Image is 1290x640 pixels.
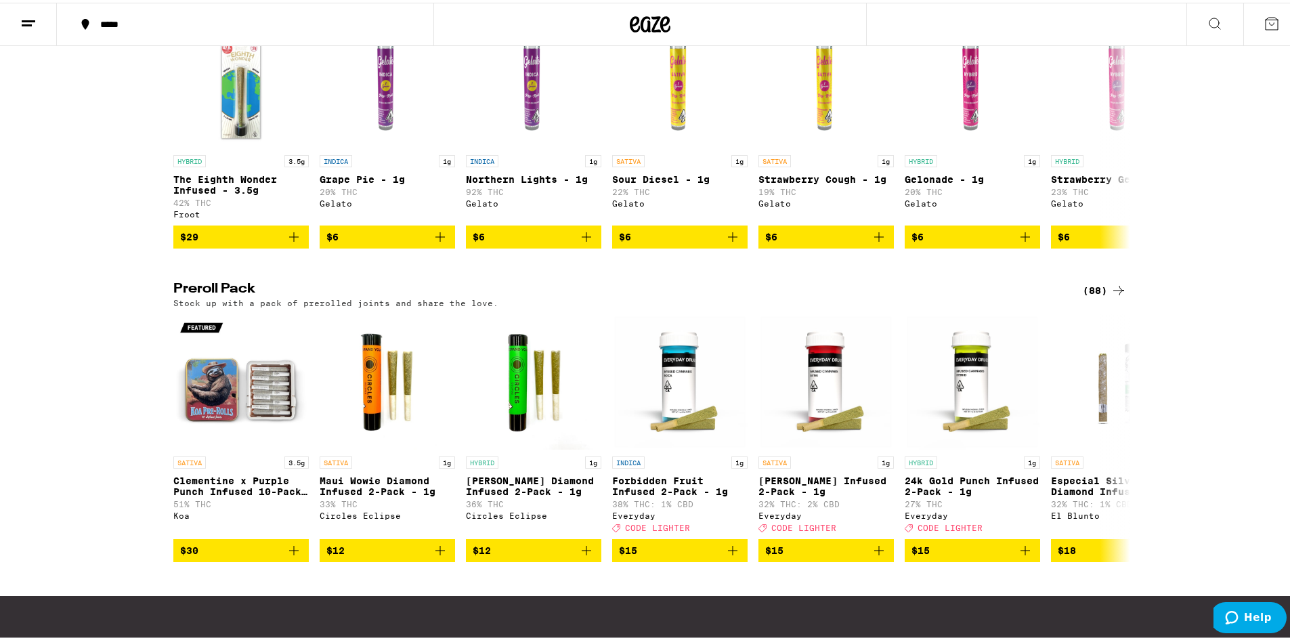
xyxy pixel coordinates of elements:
[173,312,309,447] img: Koa - Clementine x Purple Punch Infused 10-Pack - 3.5g
[1024,152,1040,165] p: 1g
[758,312,894,447] img: Everyday - Jack Herer Infused 2-Pack - 1g
[758,473,894,494] p: [PERSON_NAME] Infused 2-Pack - 1g
[911,542,930,553] span: $15
[173,296,498,305] p: Stock up with a pack of prerolled joints and share the love.
[1213,599,1287,633] iframe: Opens a widget where you can find more information
[758,454,791,466] p: SATIVA
[173,223,309,246] button: Add to bag
[439,454,455,466] p: 1g
[612,185,748,194] p: 22% THC
[284,454,309,466] p: 3.5g
[1083,280,1127,296] a: (88)
[466,473,601,494] p: [PERSON_NAME] Diamond Infused 2-Pack - 1g
[905,171,1040,182] p: Gelonade - 1g
[612,171,748,182] p: Sour Diesel - 1g
[173,312,309,536] a: Open page for Clementine x Purple Punch Infused 10-Pack - 3.5g from Koa
[466,536,601,559] button: Add to bag
[1051,312,1186,536] a: Open page for Especial Silver: Verde Diamond Infused Blunt - 1.65g from El Blunto
[320,10,455,223] a: Open page for Grape Pie - 1g from Gelato
[473,229,485,240] span: $6
[1051,196,1186,205] div: Gelato
[1051,497,1186,506] p: 32% THC: 1% CBD
[320,171,455,182] p: Grape Pie - 1g
[173,536,309,559] button: Add to bag
[284,152,309,165] p: 3.5g
[612,152,645,165] p: SATIVA
[612,509,748,517] div: Everyday
[758,10,894,146] img: Gelato - Strawberry Cough - 1g
[1051,509,1186,517] div: El Blunto
[905,454,937,466] p: HYBRID
[466,223,601,246] button: Add to bag
[466,312,601,447] img: Circles Eclipse - Runtz Diamond Infused 2-Pack - 1g
[758,223,894,246] button: Add to bag
[765,229,777,240] span: $6
[612,497,748,506] p: 38% THC: 1% CBD
[320,185,455,194] p: 20% THC
[320,312,455,447] img: Circles Eclipse - Maui Wowie Diamond Infused 2-Pack - 1g
[1051,10,1186,146] img: Gelato - Strawberry Gelato - 1g
[320,312,455,536] a: Open page for Maui Wowie Diamond Infused 2-Pack - 1g from Circles Eclipse
[878,454,894,466] p: 1g
[905,185,1040,194] p: 20% THC
[758,185,894,194] p: 19% THC
[466,171,601,182] p: Northern Lights - 1g
[905,536,1040,559] button: Add to bag
[1051,152,1083,165] p: HYBRID
[612,312,748,536] a: Open page for Forbidden Fruit Infused 2-Pack - 1g from Everyday
[1051,473,1186,494] p: Especial Silver: Verde Diamond Infused Blunt - 1.65g
[173,10,309,146] img: Froot - The Eighth Wonder Infused - 3.5g
[758,509,894,517] div: Everyday
[466,497,601,506] p: 36% THC
[612,223,748,246] button: Add to bag
[173,171,309,193] p: The Eighth Wonder Infused - 3.5g
[905,509,1040,517] div: Everyday
[1058,542,1076,553] span: $18
[612,10,748,146] img: Gelato - Sour Diesel - 1g
[320,497,455,506] p: 33% THC
[758,152,791,165] p: SATIVA
[1058,229,1070,240] span: $6
[918,521,983,530] span: CODE LIGHTER
[619,542,637,553] span: $15
[1051,10,1186,223] a: Open page for Strawberry Gelato - 1g from Gelato
[905,152,937,165] p: HYBRID
[612,10,748,223] a: Open page for Sour Diesel - 1g from Gelato
[612,536,748,559] button: Add to bag
[731,152,748,165] p: 1g
[466,312,601,536] a: Open page for Runtz Diamond Infused 2-Pack - 1g from Circles Eclipse
[173,497,309,506] p: 51% THC
[1024,454,1040,466] p: 1g
[173,280,1060,296] h2: Preroll Pack
[180,229,198,240] span: $29
[466,196,601,205] div: Gelato
[771,521,836,530] span: CODE LIGHTER
[180,542,198,553] span: $30
[905,312,1040,536] a: Open page for 24k Gold Punch Infused 2-Pack - 1g from Everyday
[731,454,748,466] p: 1g
[320,454,352,466] p: SATIVA
[905,10,1040,223] a: Open page for Gelonade - 1g from Gelato
[758,497,894,506] p: 32% THC: 2% CBD
[585,152,601,165] p: 1g
[765,542,783,553] span: $15
[758,536,894,559] button: Add to bag
[1051,223,1186,246] button: Add to bag
[326,229,339,240] span: $6
[625,521,690,530] span: CODE LIGHTER
[320,536,455,559] button: Add to bag
[173,10,309,223] a: Open page for The Eighth Wonder Infused - 3.5g from Froot
[758,196,894,205] div: Gelato
[758,10,894,223] a: Open page for Strawberry Cough - 1g from Gelato
[612,196,748,205] div: Gelato
[320,473,455,494] p: Maui Wowie Diamond Infused 2-Pack - 1g
[905,312,1040,447] img: Everyday - 24k Gold Punch Infused 2-Pack - 1g
[905,497,1040,506] p: 27% THC
[320,196,455,205] div: Gelato
[466,509,601,517] div: Circles Eclipse
[911,229,924,240] span: $6
[905,223,1040,246] button: Add to bag
[619,229,631,240] span: $6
